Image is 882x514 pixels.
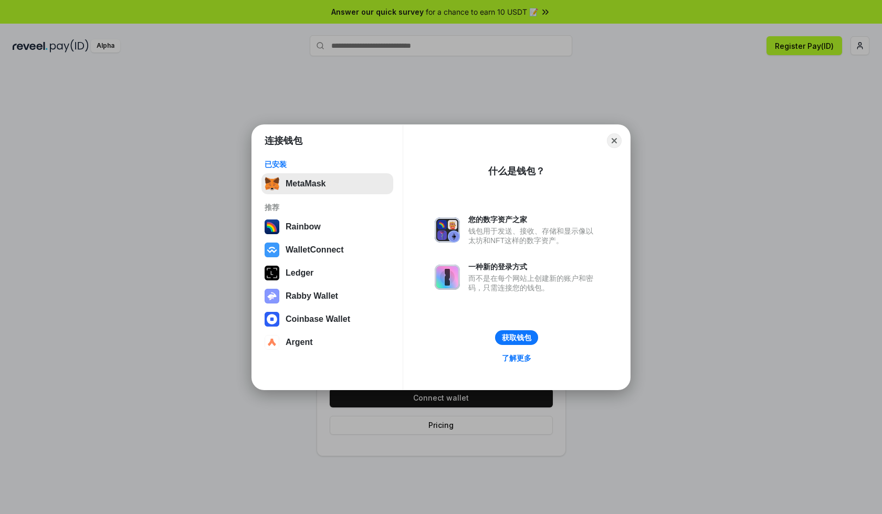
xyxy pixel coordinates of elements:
[265,160,390,169] div: 已安装
[468,262,598,271] div: 一种新的登录方式
[265,243,279,257] img: svg+xml,%3Csvg%20width%3D%2228%22%20height%3D%2228%22%20viewBox%3D%220%200%2028%2028%22%20fill%3D...
[435,217,460,243] img: svg+xml,%3Csvg%20xmlns%3D%22http%3A%2F%2Fwww.w3.org%2F2000%2Fsvg%22%20fill%3D%22none%22%20viewBox...
[265,219,279,234] img: svg+xml,%3Csvg%20width%3D%22120%22%20height%3D%22120%22%20viewBox%3D%220%200%20120%20120%22%20fil...
[435,265,460,290] img: svg+xml,%3Csvg%20xmlns%3D%22http%3A%2F%2Fwww.w3.org%2F2000%2Fsvg%22%20fill%3D%22none%22%20viewBox...
[265,289,279,303] img: svg+xml,%3Csvg%20xmlns%3D%22http%3A%2F%2Fwww.w3.org%2F2000%2Fsvg%22%20fill%3D%22none%22%20viewBox...
[265,335,279,350] img: svg+xml,%3Csvg%20width%3D%2228%22%20height%3D%2228%22%20viewBox%3D%220%200%2028%2028%22%20fill%3D...
[265,312,279,327] img: svg+xml,%3Csvg%20width%3D%2228%22%20height%3D%2228%22%20viewBox%3D%220%200%2028%2028%22%20fill%3D...
[607,133,622,148] button: Close
[265,203,390,212] div: 推荐
[496,351,538,365] a: 了解更多
[286,179,325,188] div: MetaMask
[286,222,321,232] div: Rainbow
[261,263,393,284] button: Ledger
[265,266,279,280] img: svg+xml,%3Csvg%20xmlns%3D%22http%3A%2F%2Fwww.w3.org%2F2000%2Fsvg%22%20width%3D%2228%22%20height%3...
[265,134,302,147] h1: 连接钱包
[261,239,393,260] button: WalletConnect
[468,226,598,245] div: 钱包用于发送、接收、存储和显示像以太坊和NFT这样的数字资产。
[502,333,531,342] div: 获取钱包
[261,286,393,307] button: Rabby Wallet
[261,309,393,330] button: Coinbase Wallet
[261,216,393,237] button: Rainbow
[261,173,393,194] button: MetaMask
[286,291,338,301] div: Rabby Wallet
[468,274,598,292] div: 而不是在每个网站上创建新的账户和密码，只需连接您的钱包。
[468,215,598,224] div: 您的数字资产之家
[488,165,545,177] div: 什么是钱包？
[286,338,313,347] div: Argent
[286,314,350,324] div: Coinbase Wallet
[265,176,279,191] img: svg+xml,%3Csvg%20fill%3D%22none%22%20height%3D%2233%22%20viewBox%3D%220%200%2035%2033%22%20width%...
[502,353,531,363] div: 了解更多
[495,330,538,345] button: 获取钱包
[261,332,393,353] button: Argent
[286,268,313,278] div: Ledger
[286,245,344,255] div: WalletConnect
